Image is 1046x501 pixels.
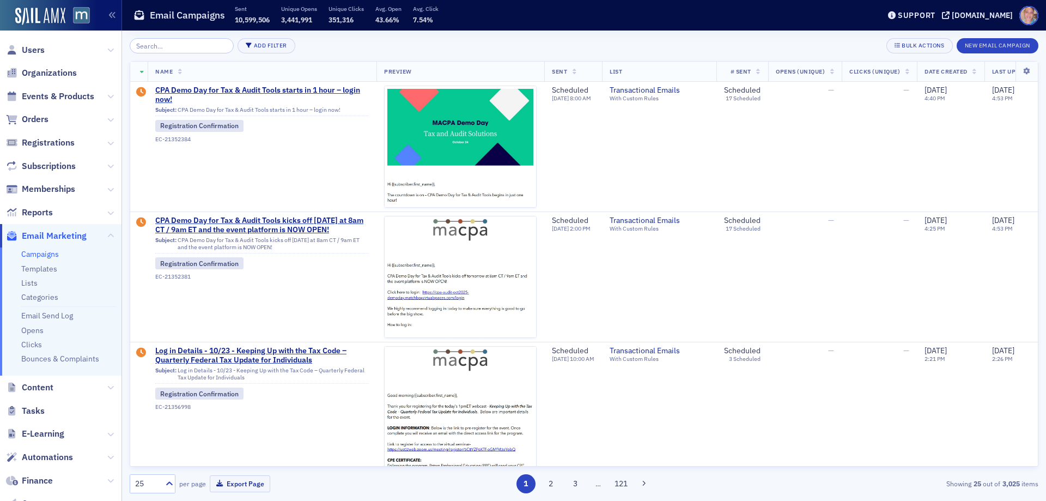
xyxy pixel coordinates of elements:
[130,38,234,53] input: Search…
[776,68,825,75] span: Opens (Unique)
[552,68,567,75] span: Sent
[21,325,44,335] a: Opens
[155,257,244,269] div: Registration Confirmation
[6,137,75,149] a: Registrations
[925,355,945,363] time: 2:21 PM
[828,215,834,225] span: —
[22,90,94,102] span: Events & Products
[136,218,146,228] div: Draft
[235,15,270,24] span: 10,599,506
[724,346,761,356] div: Scheduled
[925,346,947,355] span: [DATE]
[155,237,177,251] span: Subject:
[329,15,354,24] span: 351,316
[925,85,947,95] span: [DATE]
[726,95,761,102] div: 17 Scheduled
[22,475,53,487] span: Finance
[552,216,591,226] div: Scheduled
[610,86,709,95] span: Transactional Emails
[591,479,606,488] span: …
[235,5,270,13] p: Sent
[22,405,45,417] span: Tasks
[566,474,585,493] button: 3
[729,355,761,363] div: 3 Scheduled
[903,215,909,225] span: —
[22,183,75,195] span: Memberships
[6,230,87,242] a: Email Marketing
[136,348,146,359] div: Draft
[570,225,591,232] span: 2:00 PM
[6,451,73,463] a: Automations
[552,86,591,95] div: Scheduled
[925,225,945,232] time: 4:25 PM
[992,346,1014,355] span: [DATE]
[22,137,75,149] span: Registrations
[952,10,1013,20] div: [DOMAIN_NAME]
[570,355,594,363] span: 10:00 AM
[155,120,244,132] div: Registration Confirmation
[6,405,45,417] a: Tasks
[22,44,45,56] span: Users
[22,382,53,394] span: Content
[15,8,65,25] img: SailAMX
[516,474,536,493] button: 1
[6,67,77,79] a: Organizations
[992,94,1013,102] time: 4:53 PM
[135,478,159,490] div: 25
[743,479,1038,488] div: Showing out of items
[898,10,935,20] div: Support
[22,451,73,463] span: Automations
[610,68,622,75] span: List
[925,215,947,225] span: [DATE]
[21,278,38,288] a: Lists
[238,38,295,53] button: Add Filter
[136,87,146,98] div: Draft
[6,475,53,487] a: Finance
[610,216,709,226] a: Transactional Emails
[150,9,225,22] h1: Email Campaigns
[155,136,369,143] div: EC-21352384
[155,367,177,381] span: Subject:
[925,68,967,75] span: Date Created
[21,354,99,364] a: Bounces & Complaints
[21,311,73,321] a: Email Send Log
[155,403,369,411] div: EC-21356998
[413,5,439,13] p: Avg. Click
[21,340,42,349] a: Clicks
[849,68,900,75] span: Clicks (Unique)
[6,428,64,440] a: E-Learning
[6,183,75,195] a: Memberships
[155,237,369,253] div: CPA Demo Day for Tax & Audit Tools kicks off [DATE] at 8am CT / 9am ET and the event platform is ...
[375,5,402,13] p: Avg. Open
[726,225,761,232] div: 17 Scheduled
[552,355,570,363] span: [DATE]
[925,94,945,102] time: 4:40 PM
[6,113,48,125] a: Orders
[65,7,90,26] a: View Homepage
[155,86,369,105] span: CPA Demo Day for Tax & Audit Tools starts in 1 hour – login now!
[610,225,709,232] div: With Custom Rules
[971,479,983,488] strong: 25
[281,5,317,13] p: Unique Opens
[886,38,952,53] button: Bulk Actions
[413,15,433,24] span: 7.54%
[1019,6,1038,25] span: Profile
[22,67,77,79] span: Organizations
[155,346,369,365] span: Log in Details - 10/23 - Keeping Up with the Tax Code – Quarterly Federal Tax Update for Individuals
[552,94,570,102] span: [DATE]
[210,475,270,492] button: Export Page
[22,230,87,242] span: Email Marketing
[552,346,594,356] div: Scheduled
[155,273,369,280] div: EC-21352381
[155,388,244,400] div: Registration Confirmation
[22,160,76,172] span: Subscriptions
[155,216,369,235] a: CPA Demo Day for Tax & Audit Tools kicks off [DATE] at 8am CT / 9am ET and the event platform is ...
[610,346,709,356] a: Transactional Emails
[21,249,59,259] a: Campaigns
[6,90,94,102] a: Events & Products
[902,43,944,49] div: Bulk Actions
[385,86,536,500] img: email-preview-3127.jpeg
[329,5,364,13] p: Unique Clicks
